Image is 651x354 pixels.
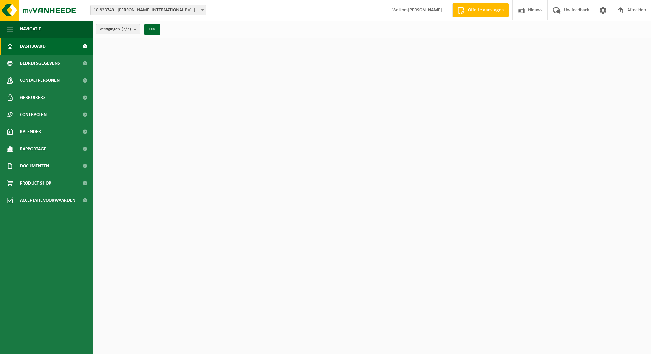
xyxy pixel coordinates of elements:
[20,55,60,72] span: Bedrijfsgegevens
[90,5,206,15] span: 10-823749 - BESS INTERNATIONAL BV - ANTWERPEN
[20,175,51,192] span: Product Shop
[20,89,46,106] span: Gebruikers
[144,24,160,35] button: OK
[20,21,41,38] span: Navigatie
[20,38,46,55] span: Dashboard
[91,5,206,15] span: 10-823749 - BESS INTERNATIONAL BV - ANTWERPEN
[466,7,505,14] span: Offerte aanvragen
[100,24,131,35] span: Vestigingen
[20,123,41,140] span: Kalender
[20,140,46,157] span: Rapportage
[122,27,131,31] count: (2/2)
[96,24,140,34] button: Vestigingen(2/2)
[20,106,47,123] span: Contracten
[20,192,75,209] span: Acceptatievoorwaarden
[20,157,49,175] span: Documenten
[408,8,442,13] strong: [PERSON_NAME]
[452,3,509,17] a: Offerte aanvragen
[20,72,60,89] span: Contactpersonen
